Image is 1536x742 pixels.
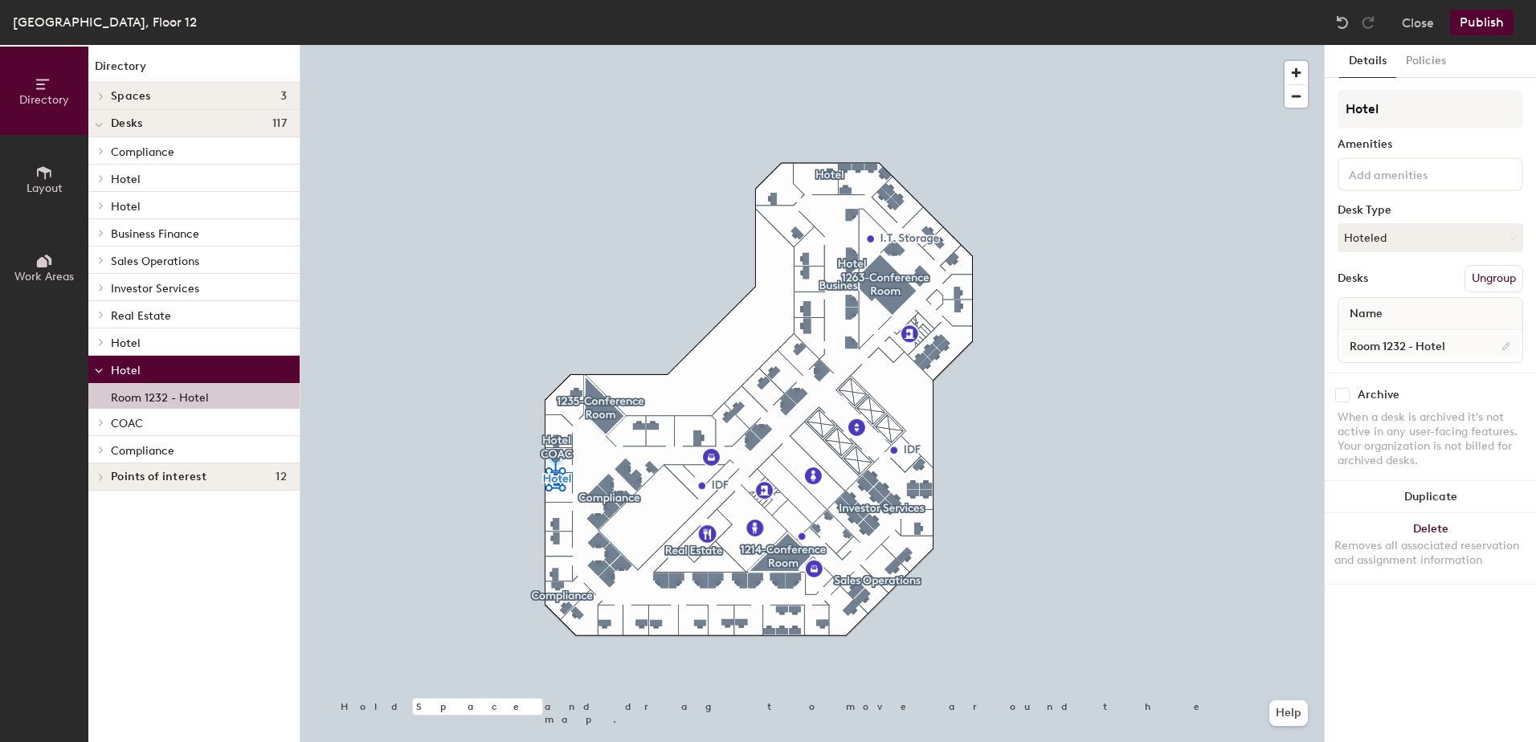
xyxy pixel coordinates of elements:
span: Points of interest [111,471,206,483]
span: Name [1342,300,1391,328]
button: Policies [1396,45,1456,78]
span: Hotel [111,173,141,186]
span: COAC [111,417,143,430]
span: Work Areas [14,270,74,283]
p: Room 1232 - Hotel [111,386,209,405]
span: Real Estate [111,309,171,323]
span: Directory [19,93,69,107]
button: Details [1339,45,1396,78]
button: Hoteled [1338,223,1523,252]
div: Desk Type [1338,204,1523,217]
button: Publish [1450,10,1514,35]
img: Redo [1360,14,1376,31]
span: Layout [27,181,63,195]
span: Investor Services [111,282,199,296]
span: Compliance [111,444,174,458]
div: Archive [1358,389,1399,402]
button: Ungroup [1465,265,1523,292]
span: 117 [272,117,287,130]
div: When a desk is archived it's not active in any user-facing features. Your organization is not bil... [1338,410,1523,468]
button: DeleteRemoves all associated reservation and assignment information [1325,513,1536,584]
img: Undo [1334,14,1350,31]
div: Removes all associated reservation and assignment information [1334,539,1526,568]
span: 12 [276,471,287,483]
div: Desks [1338,272,1368,285]
span: Hotel [111,336,141,350]
span: 3 [280,90,287,103]
span: Spaces [111,90,151,103]
input: Add amenities [1346,164,1490,183]
span: Compliance [111,145,174,159]
span: Desks [111,117,142,130]
span: Business Finance [111,227,199,241]
span: Hotel [111,200,141,214]
div: Amenities [1338,138,1523,151]
button: Help [1269,700,1308,726]
span: Hotel [111,364,141,377]
button: Close [1402,10,1434,35]
span: Sales Operations [111,255,199,268]
h1: Directory [88,58,300,83]
div: [GEOGRAPHIC_DATA], Floor 12 [13,12,197,32]
button: Duplicate [1325,481,1536,513]
input: Unnamed desk [1342,335,1519,357]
